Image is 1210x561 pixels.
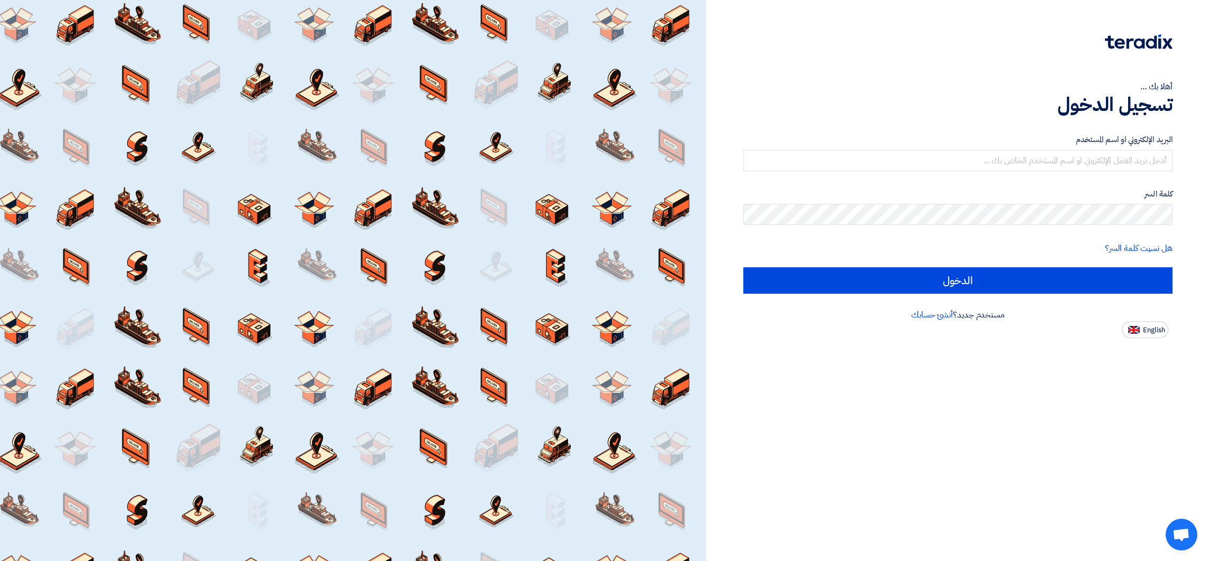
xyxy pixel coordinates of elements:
[1122,321,1168,338] button: English
[743,188,1173,200] label: كلمة السر
[1128,326,1140,334] img: en-US.png
[1166,519,1197,550] div: Open chat
[1143,326,1165,334] span: English
[743,93,1173,116] h1: تسجيل الدخول
[743,308,1173,321] div: مستخدم جديد؟
[743,134,1173,146] label: البريد الإلكتروني او اسم المستخدم
[911,308,953,321] a: أنشئ حسابك
[743,150,1173,171] input: أدخل بريد العمل الإلكتروني او اسم المستخدم الخاص بك ...
[743,80,1173,93] div: أهلا بك ...
[1105,242,1173,255] a: هل نسيت كلمة السر؟
[1105,34,1173,49] img: Teradix logo
[743,267,1173,294] input: الدخول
